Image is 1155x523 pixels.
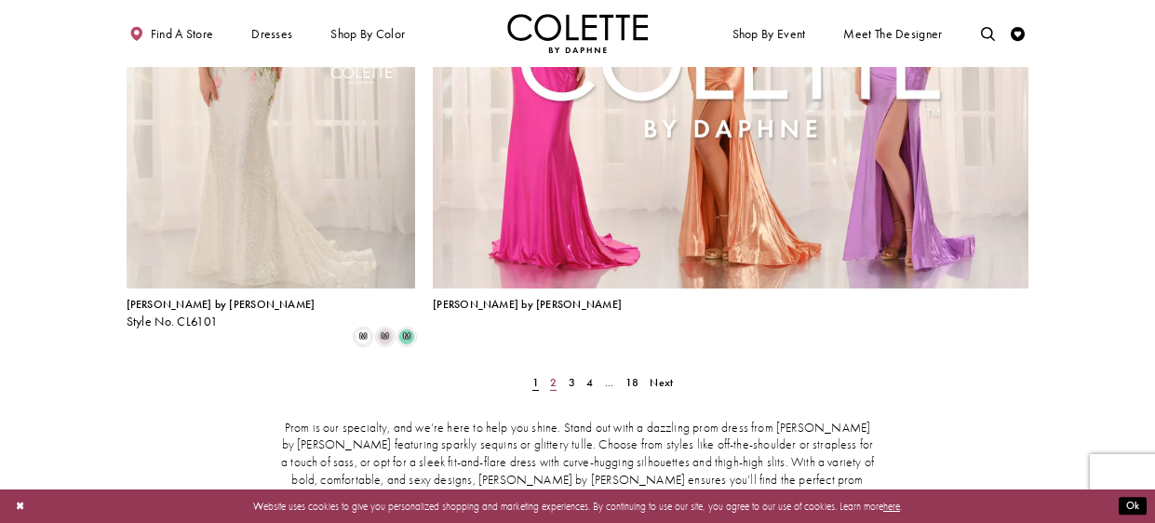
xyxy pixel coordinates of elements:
[127,14,217,53] a: Find a store
[1119,498,1147,516] button: Submit Dialog
[600,373,618,394] a: ...
[101,497,1054,516] p: Website uses cookies to give you personalized shopping and marketing experiences. By continuing t...
[650,375,673,390] span: Next
[843,27,942,41] span: Meet the designer
[546,373,561,394] a: Page 2
[398,329,415,345] i: Mint/Multi
[532,375,539,390] span: 1
[8,494,32,519] button: Close Dialog
[528,373,543,394] span: Current Page
[586,375,593,390] span: 4
[328,14,409,53] span: Shop by color
[377,329,394,345] i: Pink/Multi
[732,27,806,41] span: Shop By Event
[621,373,643,394] a: Page 18
[569,375,575,390] span: 3
[625,375,638,390] span: 18
[646,373,678,394] a: Next Page
[883,500,900,513] a: here
[151,27,214,41] span: Find a store
[248,14,296,53] span: Dresses
[251,27,292,41] span: Dresses
[583,373,598,394] a: Page 4
[550,375,557,390] span: 2
[977,14,999,53] a: Toggle search
[507,14,649,53] a: Visit Home Page
[507,14,649,53] img: Colette by Daphne
[1008,14,1029,53] a: Check Wishlist
[127,299,316,329] div: Colette by Daphne Style No. CL6101
[127,314,219,329] span: Style No. CL6101
[330,27,405,41] span: Shop by color
[433,297,622,312] span: [PERSON_NAME] by [PERSON_NAME]
[605,375,614,390] span: ...
[127,297,316,312] span: [PERSON_NAME] by [PERSON_NAME]
[729,14,809,53] span: Shop By Event
[564,373,579,394] a: Page 3
[840,14,947,53] a: Meet the designer
[355,329,371,345] i: White/Multi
